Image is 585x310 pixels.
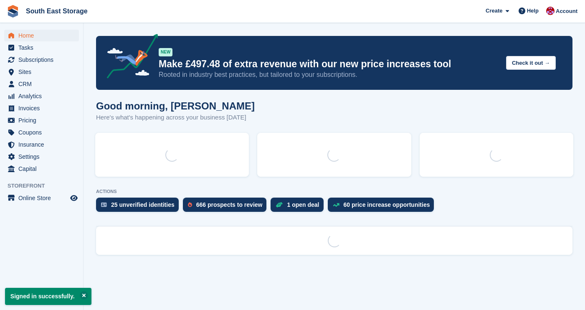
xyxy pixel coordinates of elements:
[18,54,68,66] span: Subscriptions
[5,288,91,305] p: Signed in successfully.
[18,127,68,138] span: Coupons
[4,78,79,90] a: menu
[4,114,79,126] a: menu
[4,66,79,78] a: menu
[18,151,68,163] span: Settings
[159,58,499,70] p: Make £497.48 of extra revenue with our new price increases tool
[196,201,263,208] div: 666 prospects to review
[4,163,79,175] a: menu
[100,34,158,81] img: price-adjustments-announcement-icon-8257ccfd72463d97f412b2fc003d46551f7dbcb40ab6d574587a9cd5c0d94...
[96,198,183,216] a: 25 unverified identities
[333,203,339,207] img: price_increase_opportunities-93ffe204e8149a01c8c9dc8f82e8f89637d9d84a8eef4429ea346261dce0b2c0.svg
[527,7,539,15] span: Help
[506,56,556,70] button: Check it out →
[287,201,319,208] div: 1 open deal
[111,201,175,208] div: 25 unverified identities
[159,48,172,56] div: NEW
[69,193,79,203] a: Preview store
[188,202,192,207] img: prospect-51fa495bee0391a8d652442698ab0144808aea92771e9ea1ae160a38d050c398.svg
[4,127,79,138] a: menu
[18,90,68,102] span: Analytics
[18,42,68,53] span: Tasks
[271,198,327,216] a: 1 open deal
[18,78,68,90] span: CRM
[183,198,271,216] a: 666 prospects to review
[18,114,68,126] span: Pricing
[96,113,255,122] p: Here's what's happening across your business [DATE]
[18,66,68,78] span: Sites
[546,7,555,15] img: Roger Norris
[4,102,79,114] a: menu
[159,70,499,79] p: Rooted in industry best practices, but tailored to your subscriptions.
[96,100,255,112] h1: Good morning, [PERSON_NAME]
[486,7,502,15] span: Create
[344,201,430,208] div: 60 price increase opportunities
[18,139,68,150] span: Insurance
[4,151,79,163] a: menu
[18,30,68,41] span: Home
[4,139,79,150] a: menu
[7,5,19,18] img: stora-icon-8386f47178a22dfd0bd8f6a31ec36ba5ce8667c1dd55bd0f319d3a0aa187defe.svg
[4,42,79,53] a: menu
[18,192,68,204] span: Online Store
[4,54,79,66] a: menu
[8,182,83,190] span: Storefront
[328,198,438,216] a: 60 price increase opportunities
[18,163,68,175] span: Capital
[4,192,79,204] a: menu
[101,202,107,207] img: verify_identity-adf6edd0f0f0b5bbfe63781bf79b02c33cf7c696d77639b501bdc392416b5a36.svg
[4,30,79,41] a: menu
[23,4,91,18] a: South East Storage
[4,90,79,102] a: menu
[276,202,283,208] img: deal-1b604bf984904fb50ccaf53a9ad4b4a5d6e5aea283cecdc64d6e3604feb123c2.svg
[18,102,68,114] span: Invoices
[96,189,572,194] p: ACTIONS
[556,7,577,15] span: Account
